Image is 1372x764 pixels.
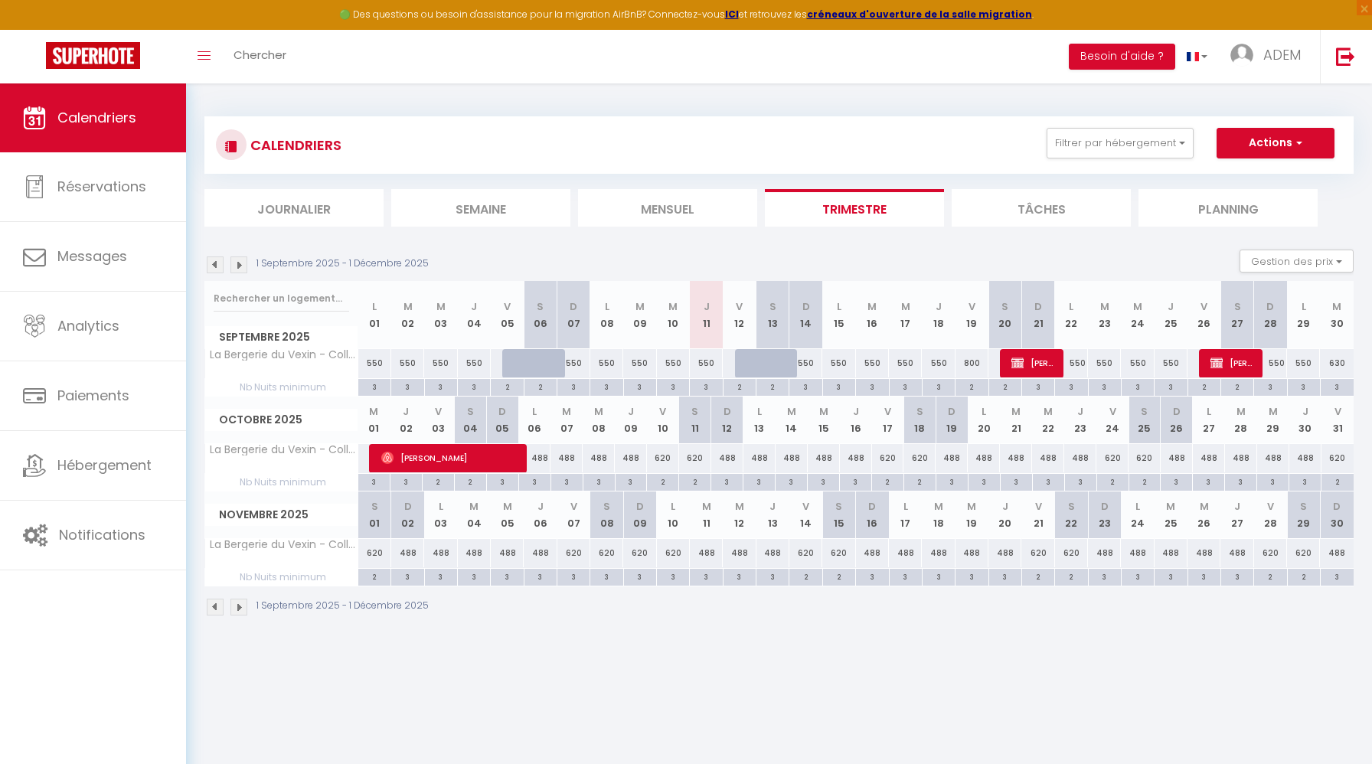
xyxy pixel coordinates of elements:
[391,281,424,349] th: 02
[711,444,743,472] div: 488
[787,404,796,419] abbr: M
[916,404,923,419] abbr: S
[458,379,490,393] div: 3
[435,404,442,419] abbr: V
[723,491,756,538] th: 12
[424,349,457,377] div: 550
[837,299,841,314] abbr: L
[1001,299,1008,314] abbr: S
[623,349,656,377] div: 550
[889,491,922,538] th: 17
[679,474,710,488] div: 2
[1220,491,1253,538] th: 27
[1088,491,1121,538] th: 23
[819,404,828,419] abbr: M
[988,281,1021,349] th: 20
[1187,491,1220,538] th: 26
[504,299,511,314] abbr: V
[59,525,145,544] span: Notifications
[628,404,634,419] abbr: J
[901,299,910,314] abbr: M
[425,379,457,393] div: 3
[1011,404,1021,419] abbr: M
[1234,299,1241,314] abbr: S
[856,379,888,393] div: 3
[823,379,855,393] div: 3
[57,455,152,475] span: Hébergement
[989,379,1021,393] div: 2
[1044,404,1053,419] abbr: M
[1254,349,1287,377] div: 550
[1069,299,1073,314] abbr: L
[624,379,656,393] div: 3
[856,349,889,377] div: 550
[969,299,975,314] abbr: V
[1289,474,1321,488] div: 3
[725,8,739,21] a: ICI
[207,349,361,361] span: La Bergerie du Vexin - Collection Idylliq
[1269,404,1278,419] abbr: M
[458,281,491,349] th: 04
[615,397,647,443] th: 09
[968,397,1000,443] th: 20
[1321,397,1354,443] th: 31
[822,349,855,377] div: 550
[524,281,557,349] th: 06
[623,491,656,538] th: 09
[1321,474,1354,488] div: 2
[1064,397,1096,443] th: 23
[1302,299,1306,314] abbr: L
[1230,44,1253,67] img: ...
[922,281,955,349] th: 18
[936,474,968,488] div: 3
[1254,491,1287,538] th: 28
[369,404,378,419] abbr: M
[57,316,119,335] span: Analytics
[1069,44,1175,70] button: Besoin d'aide ?
[647,474,678,488] div: 2
[889,281,922,349] th: 17
[1254,379,1286,393] div: 3
[590,281,623,349] th: 08
[1188,379,1220,393] div: 2
[590,349,623,377] div: 550
[789,281,822,349] th: 14
[1121,349,1154,377] div: 550
[743,474,775,488] div: 3
[1334,404,1341,419] abbr: V
[743,444,776,472] div: 488
[657,349,690,377] div: 550
[765,189,944,227] li: Trimestre
[776,397,808,443] th: 14
[808,397,840,443] th: 15
[1096,444,1129,472] div: 620
[1022,379,1054,393] div: 3
[840,444,872,472] div: 488
[867,299,877,314] abbr: M
[690,281,723,349] th: 11
[952,189,1131,227] li: Tâches
[57,108,136,127] span: Calendriers
[1088,281,1121,349] th: 23
[1155,349,1187,377] div: 550
[1263,45,1301,64] span: ADEM
[557,281,590,349] th: 07
[1254,281,1287,349] th: 28
[578,189,757,227] li: Mensuel
[1219,30,1320,83] a: ... ADEM
[955,349,988,377] div: 800
[968,444,1000,472] div: 488
[1055,379,1087,393] div: 3
[358,491,391,538] th: 01
[358,379,390,393] div: 3
[550,397,583,443] th: 07
[1000,397,1032,443] th: 21
[1021,491,1054,538] th: 21
[756,491,789,538] th: 13
[1161,444,1193,472] div: 488
[1225,444,1257,472] div: 488
[711,474,743,488] div: 3
[948,404,955,419] abbr: D
[1287,281,1320,349] th: 29
[1129,444,1161,472] div: 620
